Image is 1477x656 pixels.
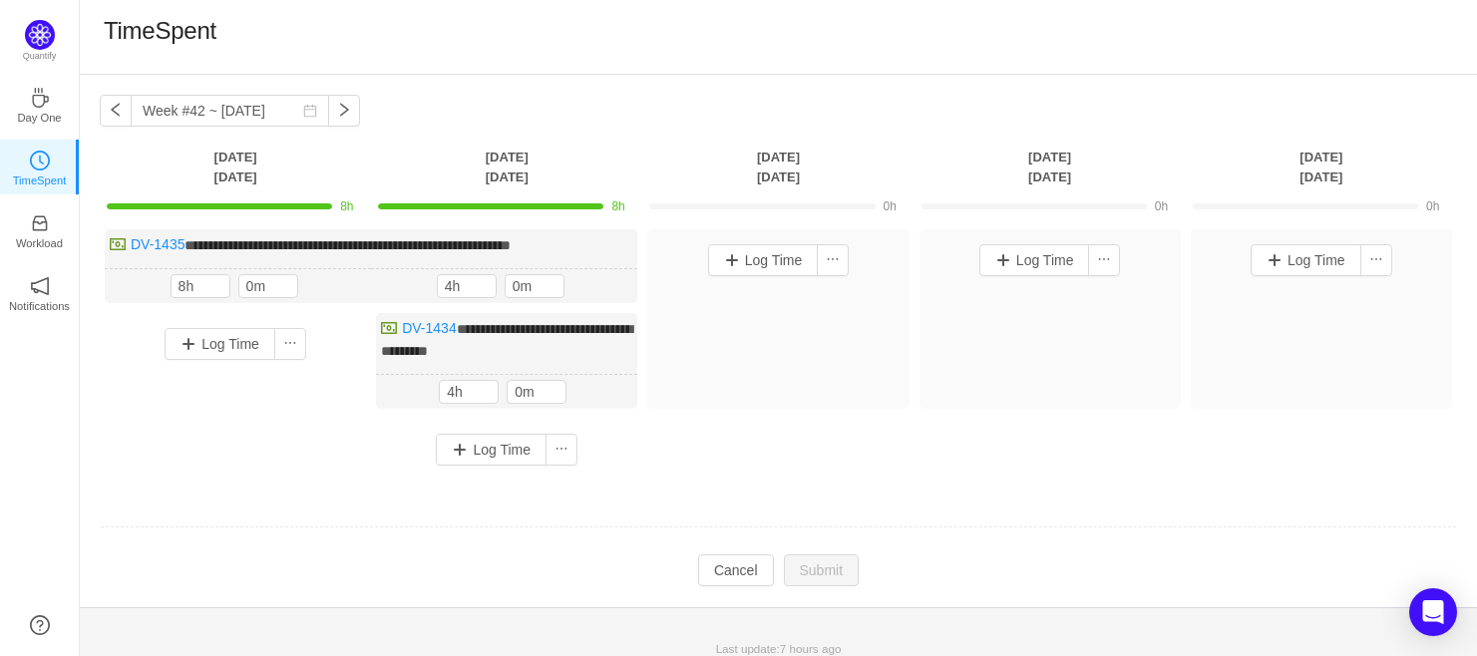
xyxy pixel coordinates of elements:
button: Cancel [698,554,774,586]
img: 10314 [381,320,397,336]
span: 8h [340,199,353,213]
i: icon: coffee [30,88,50,108]
th: [DATE] [DATE] [371,147,642,187]
button: icon: ellipsis [274,328,306,360]
h1: TimeSpent [104,16,216,46]
th: [DATE] [DATE] [100,147,371,187]
p: Notifications [9,297,70,315]
p: Quantify [23,50,57,64]
img: Quantify [25,20,55,50]
a: icon: inboxWorkload [30,219,50,239]
i: icon: calendar [303,104,317,118]
button: Log Time [165,328,275,360]
span: 0h [884,199,897,213]
button: icon: left [100,95,132,127]
a: icon: clock-circleTimeSpent [30,157,50,176]
button: Log Time [1251,244,1361,276]
i: icon: inbox [30,213,50,233]
th: [DATE] [DATE] [915,147,1186,187]
button: icon: ellipsis [546,434,577,466]
span: Last update: [716,642,842,655]
button: Log Time [708,244,819,276]
button: icon: right [328,95,360,127]
span: 0h [1155,199,1168,213]
i: icon: clock-circle [30,151,50,170]
button: Log Time [979,244,1090,276]
a: DV-1434 [402,320,456,336]
th: [DATE] [DATE] [1186,147,1457,187]
button: Submit [784,554,860,586]
a: DV-1435 [131,236,185,252]
p: Day One [17,109,61,127]
p: Workload [16,234,63,252]
img: 10314 [110,236,126,252]
p: TimeSpent [13,171,67,189]
button: icon: ellipsis [1088,244,1120,276]
a: icon: coffeeDay One [30,94,50,114]
span: 7 hours ago [780,642,842,655]
div: Open Intercom Messenger [1409,588,1457,636]
span: 0h [1426,199,1439,213]
button: Log Time [436,434,547,466]
i: icon: notification [30,276,50,296]
a: icon: question-circle [30,615,50,635]
a: icon: notificationNotifications [30,282,50,302]
button: icon: ellipsis [817,244,849,276]
button: icon: ellipsis [1360,244,1392,276]
input: Select a week [131,95,329,127]
th: [DATE] [DATE] [642,147,914,187]
span: 8h [611,199,624,213]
